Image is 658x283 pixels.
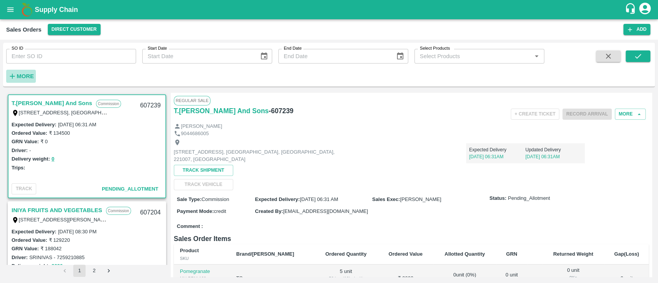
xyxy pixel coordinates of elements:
[325,251,367,257] b: Ordered Quantity
[12,130,47,136] label: Ordered Value:
[177,208,214,214] label: Payment Mode :
[57,265,116,277] nav: pagination navigation
[553,251,593,257] b: Returned Weight
[12,205,102,215] a: INIYA FRUITS AND VEGETABLES
[35,4,624,15] a: Supply Chain
[400,196,441,202] span: [PERSON_NAME]
[73,265,86,277] button: page 1
[88,265,100,277] button: Go to page 2
[469,153,525,160] p: [DATE] 06:31AM
[19,216,110,223] label: [STREET_ADDRESS][PERSON_NAME]
[6,70,36,83] button: More
[548,274,598,281] div: 0 Kg
[12,246,39,251] label: GRN Value:
[320,275,372,282] div: 50 kgs (10kg/unit)
[12,45,23,52] label: SO ID
[255,208,283,214] label: Created By :
[48,24,101,35] button: Select DC
[6,49,136,64] input: Enter SO ID
[103,265,115,277] button: Go to next page
[174,105,269,116] a: T.[PERSON_NAME] And Sons
[174,96,210,105] span: Regular Sale
[174,165,233,176] button: Track Shipment
[284,45,301,52] label: End Date
[12,255,28,260] label: Driver:
[236,251,294,257] b: Brand/[PERSON_NAME]
[19,2,35,17] img: logo
[19,109,253,116] label: [STREET_ADDRESS], [GEOGRAPHIC_DATA], [GEOGRAPHIC_DATA], 221007, [GEOGRAPHIC_DATA]
[52,155,54,164] button: 0
[106,207,131,215] p: Commission
[12,147,28,153] label: Driver:
[12,229,56,234] label: Expected Delivery :
[40,246,62,251] label: ₹ 188042
[525,153,582,160] p: [DATE] 06:31AM
[102,186,158,192] span: Pending_Allotment
[490,195,507,202] label: Status:
[393,49,407,64] button: Choose date
[35,6,78,13] b: Supply Chain
[181,123,222,130] p: [PERSON_NAME]
[300,196,338,202] span: [DATE] 06:31 AM
[202,196,229,202] span: Commission
[2,1,19,18] button: open drawer
[142,49,254,64] input: Start Date
[180,248,199,253] b: Product
[174,149,347,163] p: [STREET_ADDRESS], [GEOGRAPHIC_DATA], [GEOGRAPHIC_DATA], 221007, [GEOGRAPHIC_DATA]
[58,122,96,127] label: [DATE] 06:31 AM
[6,25,42,35] div: Sales Orders
[469,146,525,153] p: Expected Delivery
[255,196,300,202] label: Expected Delivery :
[180,268,224,275] p: Pomegranate
[623,24,650,35] button: Add
[40,139,48,144] label: ₹ 0
[417,51,529,61] input: Select Products
[278,49,390,64] input: End Date
[257,49,271,64] button: Choose date
[389,251,422,257] b: Ordered Value
[532,51,542,61] button: Open
[283,208,368,214] span: [EMAIL_ADDRESS][DOMAIN_NAME]
[525,146,582,153] p: Updated Delivery
[180,275,224,282] div: MH-PRM-100++
[148,45,167,52] label: Start Date
[638,2,652,18] div: account of current user
[58,229,96,234] label: [DATE] 08:30 PM
[614,251,639,257] b: Gap(Loss)
[174,233,649,244] h6: Sales Order Items
[444,251,485,257] b: Allotted Quantity
[177,223,203,230] label: Comment :
[12,139,39,144] label: GRN Value:
[624,3,638,17] div: customer-support
[135,204,165,222] div: 607204
[96,100,121,108] p: Commission
[12,156,50,162] label: Delivery weight:
[12,165,25,171] label: Trips:
[180,255,224,262] div: SKU
[177,196,202,202] label: Sale Type :
[12,237,47,243] label: Ordered Value:
[12,98,92,108] a: T.[PERSON_NAME] And Sons
[214,208,226,214] span: credit
[269,105,293,116] h6: - 607239
[52,262,63,271] button: 3630
[372,196,400,202] label: Sales Exec :
[12,263,50,269] label: Delivery weight:
[506,251,517,257] b: GRN
[17,73,34,79] strong: More
[562,111,612,117] span: Please dispatch the trip before ending
[420,45,450,52] label: Select Products
[135,97,165,115] div: 607239
[29,147,31,153] label: -
[181,130,209,137] p: 9044686005
[29,255,85,260] label: SRINIVAS - 7259210885
[615,109,646,120] button: More
[49,130,70,136] label: ₹ 134500
[12,122,56,127] label: Expected Delivery :
[508,195,550,202] span: Pending_Allotment
[49,237,70,243] label: ₹ 129220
